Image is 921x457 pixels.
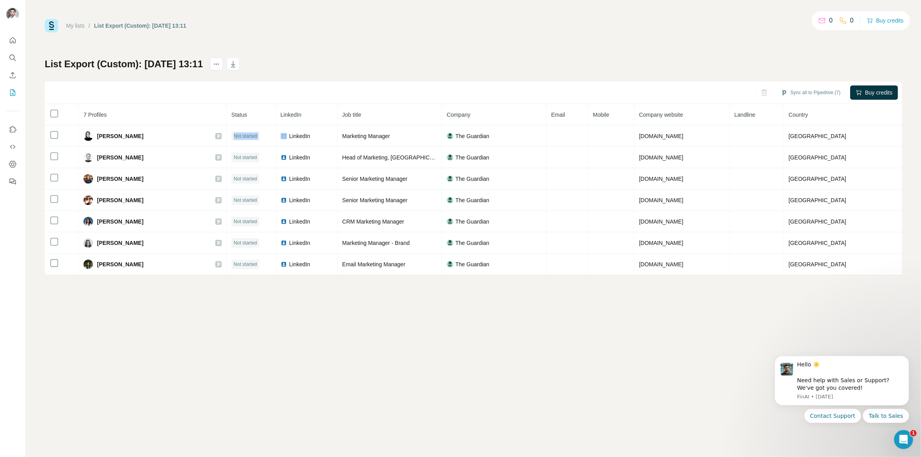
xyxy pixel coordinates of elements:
button: Quick start [6,33,19,47]
span: Not started [234,154,257,161]
span: The Guardian [456,132,490,140]
button: Buy credits [867,15,904,26]
img: LinkedIn logo [281,176,287,182]
span: LinkedIn [289,239,310,247]
span: [DOMAIN_NAME] [639,154,684,161]
img: company-logo [447,218,453,225]
li: / [89,22,90,30]
button: Enrich CSV [6,68,19,82]
img: Avatar [84,260,93,269]
span: [GEOGRAPHIC_DATA] [789,176,847,182]
img: company-logo [447,240,453,246]
span: [DOMAIN_NAME] [639,261,684,267]
span: The Guardian [456,196,490,204]
span: [GEOGRAPHIC_DATA] [789,154,847,161]
img: LinkedIn logo [281,261,287,267]
h1: List Export (Custom): [DATE] 13:11 [45,58,203,70]
span: The Guardian [456,260,490,268]
img: Avatar [6,8,19,21]
span: Marketing Manager [342,133,390,139]
span: [PERSON_NAME] [97,154,143,161]
span: [DOMAIN_NAME] [639,218,684,225]
img: Avatar [84,174,93,184]
span: Status [232,112,247,118]
img: LinkedIn logo [281,218,287,225]
span: [GEOGRAPHIC_DATA] [789,218,847,225]
span: LinkedIn [289,154,310,161]
img: Avatar [84,217,93,226]
span: [DOMAIN_NAME] [639,240,684,246]
span: The Guardian [456,218,490,226]
span: LinkedIn [289,175,310,183]
span: 7 Profiles [84,112,106,118]
span: Senior Marketing Manager [342,197,408,203]
span: Not started [234,175,257,182]
div: List Export (Custom): [DATE] 13:11 [94,22,186,30]
img: LinkedIn logo [281,133,287,139]
span: [DOMAIN_NAME] [639,197,684,203]
button: Dashboard [6,157,19,171]
button: Buy credits [850,85,898,100]
span: LinkedIn [289,218,310,226]
img: LinkedIn logo [281,154,287,161]
span: Email Marketing Manager [342,261,406,267]
span: [DOMAIN_NAME] [639,176,684,182]
span: Not started [234,133,257,140]
img: LinkedIn logo [281,240,287,246]
span: [PERSON_NAME] [97,175,143,183]
span: Company website [639,112,683,118]
span: LinkedIn [289,196,310,204]
span: LinkedIn [281,112,302,118]
img: LinkedIn logo [281,197,287,203]
span: Senior Marketing Manager [342,176,408,182]
span: [PERSON_NAME] [97,260,143,268]
span: [GEOGRAPHIC_DATA] [789,240,847,246]
button: Use Surfe API [6,140,19,154]
img: company-logo [447,176,453,182]
span: CRM Marketing Manager [342,218,404,225]
span: The Guardian [456,175,490,183]
img: Avatar [84,131,93,141]
span: [DOMAIN_NAME] [639,133,684,139]
span: Not started [234,261,257,268]
span: LinkedIn [289,132,310,140]
button: Search [6,51,19,65]
button: actions [210,58,223,70]
span: Landline [735,112,756,118]
span: Buy credits [865,89,893,97]
span: [GEOGRAPHIC_DATA] [789,133,847,139]
span: The Guardian [456,154,490,161]
span: [PERSON_NAME] [97,218,143,226]
span: Job title [342,112,361,118]
img: Surfe Logo [45,19,58,32]
span: The Guardian [456,239,490,247]
span: 1 [910,430,917,436]
p: 0 [829,16,833,25]
img: company-logo [447,261,453,267]
span: Email [551,112,565,118]
span: Marketing Manager - Brand [342,240,410,246]
iframe: Intercom live chat [894,430,913,449]
img: company-logo [447,154,453,161]
span: Not started [234,218,257,225]
a: My lists [66,23,85,29]
span: [PERSON_NAME] [97,132,143,140]
button: Feedback [6,174,19,189]
span: Not started [234,239,257,247]
img: company-logo [447,133,453,139]
span: [PERSON_NAME] [97,196,143,204]
img: company-logo [447,197,453,203]
img: Avatar [84,238,93,248]
img: Avatar [84,153,93,162]
span: LinkedIn [289,260,310,268]
button: My lists [6,85,19,100]
button: Sync all to Pipedrive (7) [775,87,846,99]
span: Country [789,112,808,118]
